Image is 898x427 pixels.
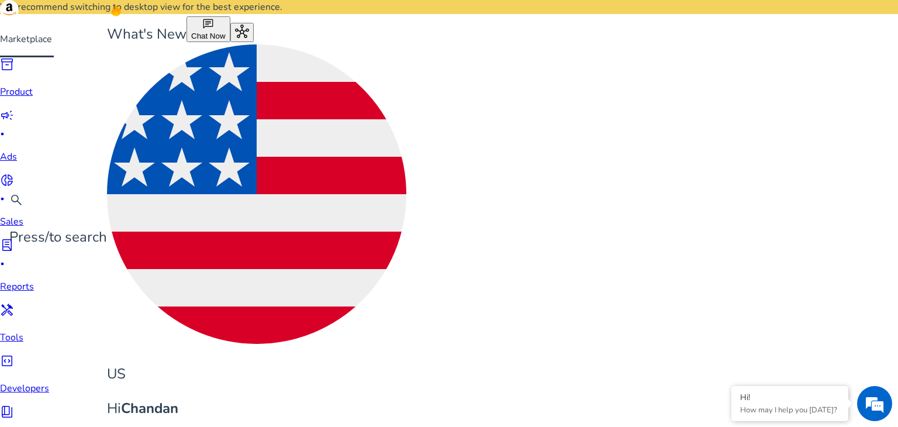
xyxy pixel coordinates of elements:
[202,18,214,30] span: chat
[235,25,249,39] span: hub
[9,227,107,247] p: Press to search
[186,16,230,42] button: chatChat Now
[230,23,254,42] button: hub
[191,32,226,40] span: Chat Now
[107,44,406,344] img: us.svg
[107,364,406,384] p: US
[740,392,840,403] div: Hi!
[121,399,178,418] b: Chandan
[107,25,186,43] span: What's New
[740,405,840,415] p: How may I help you today?
[107,398,406,419] p: Hi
